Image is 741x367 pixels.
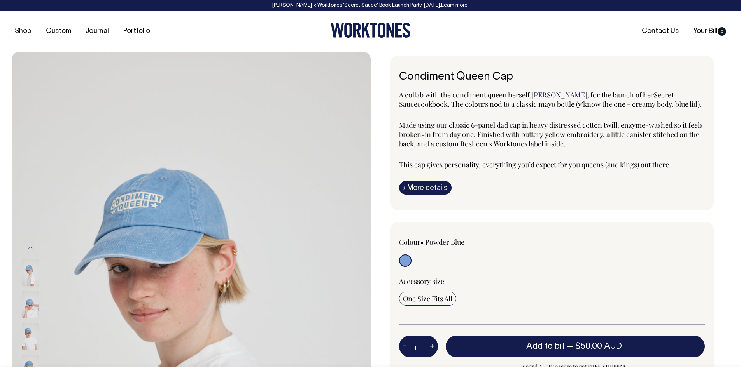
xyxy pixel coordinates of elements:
a: [PERSON_NAME] [532,90,587,99]
h1: Condiment Queen Cap [399,71,705,83]
a: Portfolio [120,25,153,38]
span: One Size Fits All [403,294,452,303]
span: This cap gives personality, everything you’d expect for you queens (and kings) out there. [399,160,671,169]
a: Your Bill0 [690,25,729,38]
div: Accessory size [399,277,705,286]
span: Secret Sauce [399,90,674,109]
button: + [426,339,438,354]
a: iMore details [399,181,452,195]
span: Add to bill [526,343,564,350]
span: A collab with the condiment queen herself, [399,90,532,99]
a: Contact Us [639,25,682,38]
div: [PERSON_NAME] × Worktones ‘Secret Sauce’ Book Launch Party, [DATE]. . [8,3,733,8]
span: $50.00 AUD [575,343,622,350]
span: • [420,237,424,247]
span: — [566,343,624,350]
button: - [399,339,410,354]
img: Condiment Queen Cap [22,291,39,318]
button: Add to bill —$50.00 AUD [446,336,705,357]
label: Powder Blue [425,237,464,247]
a: Journal [82,25,112,38]
span: , for the launch of her [587,90,654,99]
img: Condiment Queen Cap [22,259,39,286]
input: One Size Fits All [399,292,456,306]
a: Custom [43,25,74,38]
a: Shop [12,25,35,38]
img: Condiment Queen Cap [22,323,39,350]
a: Learn more [441,3,468,8]
span: Made using our classic 6-panel dad cap in heavy distressed cotton twill, enzyme-washed so it feel... [399,120,703,148]
span: 0 [718,27,726,36]
span: cookbook. The colours nod to a classic mayo bottle (y’know the one - creamy body, blue lid). [417,99,702,109]
span: i [403,183,405,191]
button: Previous [25,239,36,257]
div: Colour [399,237,522,247]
